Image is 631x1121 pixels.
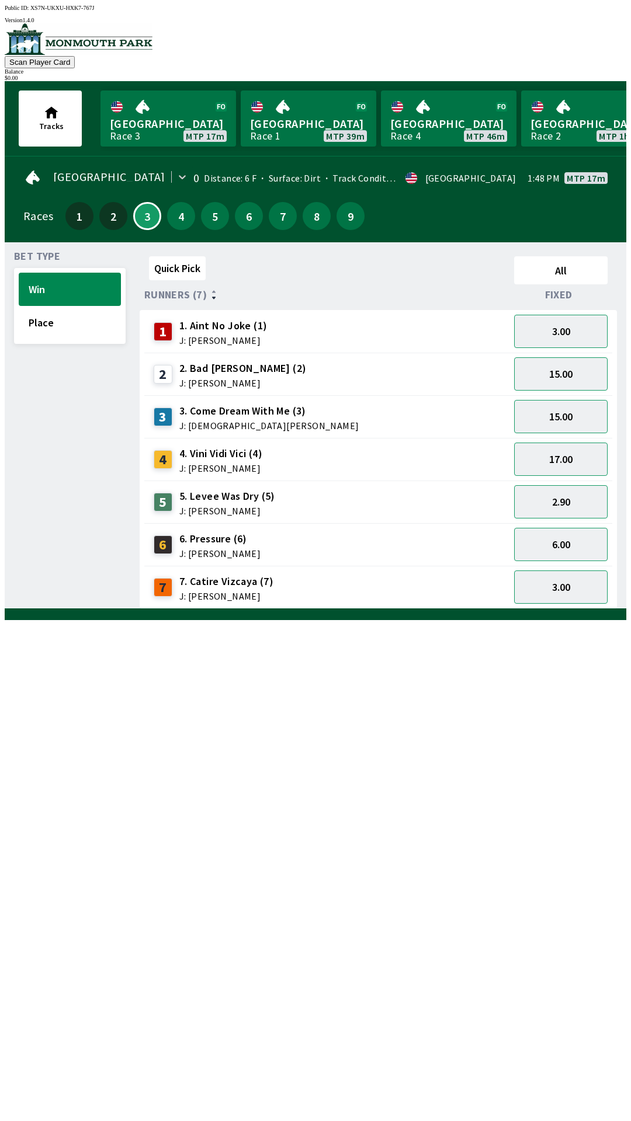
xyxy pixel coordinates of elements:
[514,400,608,433] button: 15.00
[272,212,294,220] span: 7
[5,68,626,75] div: Balance
[303,202,331,230] button: 8
[339,212,362,220] span: 9
[5,5,626,11] div: Public ID:
[250,131,280,141] div: Race 1
[5,17,626,23] div: Version 1.4.0
[256,172,321,184] span: Surface: Dirt
[179,464,262,473] span: J: [PERSON_NAME]
[154,535,172,554] div: 6
[149,256,206,280] button: Quick Pick
[19,306,121,339] button: Place
[509,289,612,301] div: Fixed
[186,131,224,141] span: MTP 17m
[514,528,608,561] button: 6.00
[552,495,570,509] span: 2.90
[68,212,91,220] span: 1
[179,489,275,504] span: 5. Levee Was Dry (5)
[179,531,261,546] span: 6. Pressure (6)
[5,56,75,68] button: Scan Player Card
[514,357,608,391] button: 15.00
[179,591,273,601] span: J: [PERSON_NAME]
[321,172,424,184] span: Track Condition: Firm
[65,202,93,230] button: 1
[29,316,111,329] span: Place
[549,452,573,466] span: 17.00
[567,173,605,183] span: MTP 17m
[23,211,53,221] div: Races
[102,212,124,220] span: 2
[238,212,260,220] span: 6
[514,315,608,348] button: 3.00
[53,172,165,182] span: [GEOGRAPHIC_DATA]
[179,403,359,419] span: 3. Come Dream With Me (3)
[179,361,307,376] span: 2. Bad [PERSON_NAME] (2)
[110,116,227,131] span: [GEOGRAPHIC_DATA]
[466,131,505,141] span: MTP 46m
[179,506,275,516] span: J: [PERSON_NAME]
[235,202,263,230] button: 6
[528,173,560,183] span: 1:48 PM
[552,325,570,338] span: 3.00
[179,336,268,345] span: J: [PERSON_NAME]
[514,570,608,604] button: 3.00
[110,131,140,141] div: Race 3
[179,549,261,558] span: J: [PERSON_NAME]
[306,212,328,220] span: 8
[167,202,195,230] button: 4
[137,213,157,219] span: 3
[241,90,376,147] a: [GEOGRAPHIC_DATA]Race 1MTP 39m
[179,421,359,430] span: J: [DEMOGRAPHIC_DATA][PERSON_NAME]
[19,90,82,147] button: Tracks
[549,367,573,381] span: 15.00
[154,450,172,469] div: 4
[154,262,200,275] span: Quick Pick
[30,5,94,11] span: XS7N-UKXU-HXK7-767J
[144,289,509,301] div: Runners (7)
[19,273,121,306] button: Win
[39,121,64,131] span: Tracks
[133,202,161,230] button: 3
[204,172,256,184] span: Distance: 6 F
[154,322,172,341] div: 1
[154,578,172,597] div: 7
[154,493,172,511] div: 5
[5,23,152,55] img: venue logo
[514,485,608,518] button: 2.90
[519,264,602,277] span: All
[170,212,192,220] span: 4
[250,116,367,131] span: [GEOGRAPHIC_DATA]
[179,574,273,589] span: 7. Catire Vizcaya (7)
[269,202,297,230] button: 7
[204,212,226,220] span: 5
[193,173,199,183] div: 0
[531,131,561,141] div: Race 2
[549,410,573,423] span: 15.00
[144,290,207,300] span: Runners (7)
[5,75,626,81] div: $ 0.00
[552,538,570,551] span: 6.00
[381,90,516,147] a: [GEOGRAPHIC_DATA]Race 4MTP 46m
[514,443,608,476] button: 17.00
[425,173,516,183] div: [GEOGRAPHIC_DATA]
[326,131,365,141] span: MTP 39m
[29,283,111,296] span: Win
[100,90,236,147] a: [GEOGRAPHIC_DATA]Race 3MTP 17m
[545,290,573,300] span: Fixed
[99,202,127,230] button: 2
[201,202,229,230] button: 5
[154,365,172,384] div: 2
[14,252,60,261] span: Bet Type
[552,580,570,594] span: 3.00
[179,446,262,461] span: 4. Vini Vidi Vici (4)
[154,408,172,426] div: 3
[179,378,307,388] span: J: [PERSON_NAME]
[337,202,365,230] button: 9
[390,131,421,141] div: Race 4
[390,116,507,131] span: [GEOGRAPHIC_DATA]
[514,256,608,284] button: All
[179,318,268,333] span: 1. Aint No Joke (1)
